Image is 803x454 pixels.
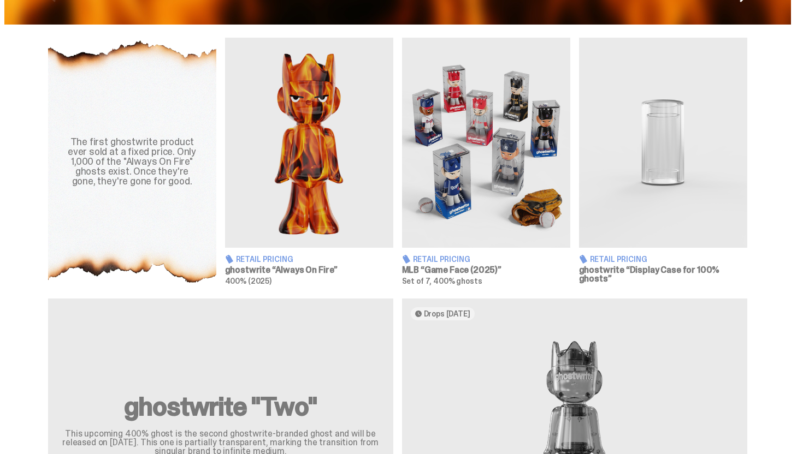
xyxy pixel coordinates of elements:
[236,255,293,263] span: Retail Pricing
[402,38,570,248] img: Game Face (2025)
[402,266,570,274] h3: MLB “Game Face (2025)”
[225,38,393,285] a: Always On Fire Retail Pricing
[225,266,393,274] h3: ghostwrite “Always On Fire”
[225,276,271,286] span: 400% (2025)
[61,137,203,186] div: The first ghostwrite product ever sold at a fixed price. Only 1,000 of the "Always On Fire" ghost...
[225,38,393,248] img: Always On Fire
[413,255,470,263] span: Retail Pricing
[579,38,747,248] img: Display Case for 100% ghosts
[402,276,482,286] span: Set of 7, 400% ghosts
[402,38,570,285] a: Game Face (2025) Retail Pricing
[579,266,747,283] h3: ghostwrite “Display Case for 100% ghosts”
[61,393,380,420] h2: ghostwrite "Two"
[424,309,470,318] span: Drops [DATE]
[590,255,647,263] span: Retail Pricing
[579,38,747,285] a: Display Case for 100% ghosts Retail Pricing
